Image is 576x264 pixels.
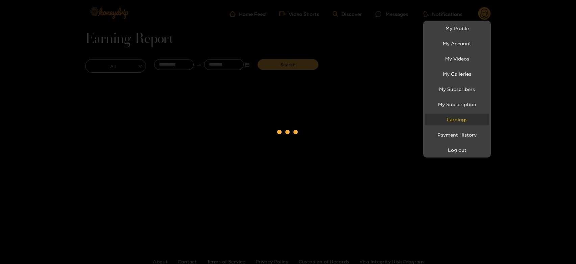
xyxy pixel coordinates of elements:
[425,114,489,125] a: Earnings
[425,22,489,34] a: My Profile
[425,144,489,156] button: Log out
[425,129,489,141] a: Payment History
[425,53,489,65] a: My Videos
[425,83,489,95] a: My Subscribers
[425,38,489,49] a: My Account
[425,68,489,80] a: My Galleries
[425,98,489,110] a: My Subscription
